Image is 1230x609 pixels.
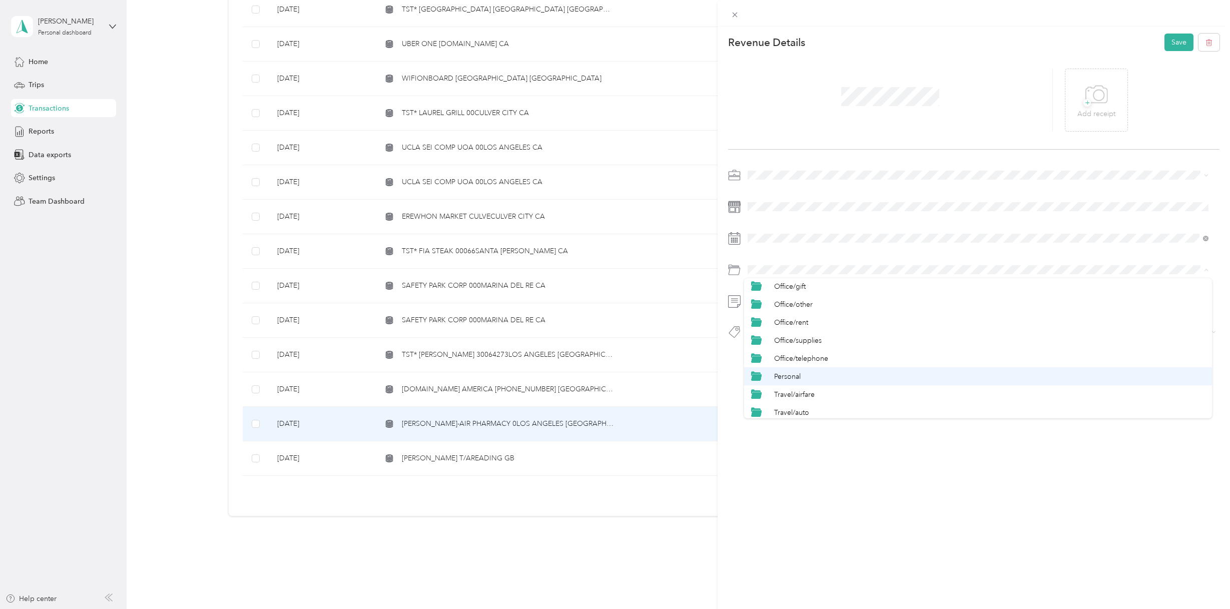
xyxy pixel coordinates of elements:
span: Office/rent [774,318,808,327]
span: + [1083,99,1091,107]
span: Office/gift [774,282,806,291]
span: Travel/auto [774,408,809,417]
button: Save [1164,34,1193,51]
span: Office/telephone [774,354,828,363]
span: Travel/airfare [774,390,815,399]
p: Add receipt [1077,109,1115,120]
iframe: Everlance-gr Chat Button Frame [1174,553,1230,609]
span: Personal [774,372,801,381]
span: Office/other [774,300,813,309]
span: Office/supplies [774,336,822,345]
p: Revenue Details [728,36,805,50]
